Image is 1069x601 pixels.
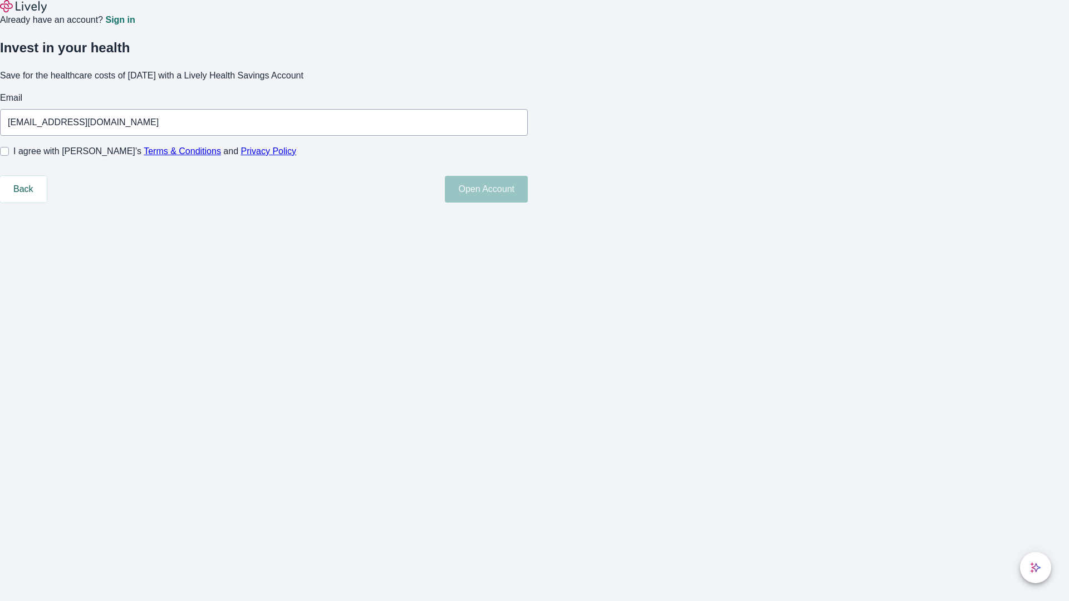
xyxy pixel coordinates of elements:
svg: Lively AI Assistant [1030,562,1041,573]
a: Privacy Policy [241,146,297,156]
button: chat [1020,552,1051,583]
a: Sign in [105,16,135,24]
a: Terms & Conditions [144,146,221,156]
span: I agree with [PERSON_NAME]’s and [13,145,296,158]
